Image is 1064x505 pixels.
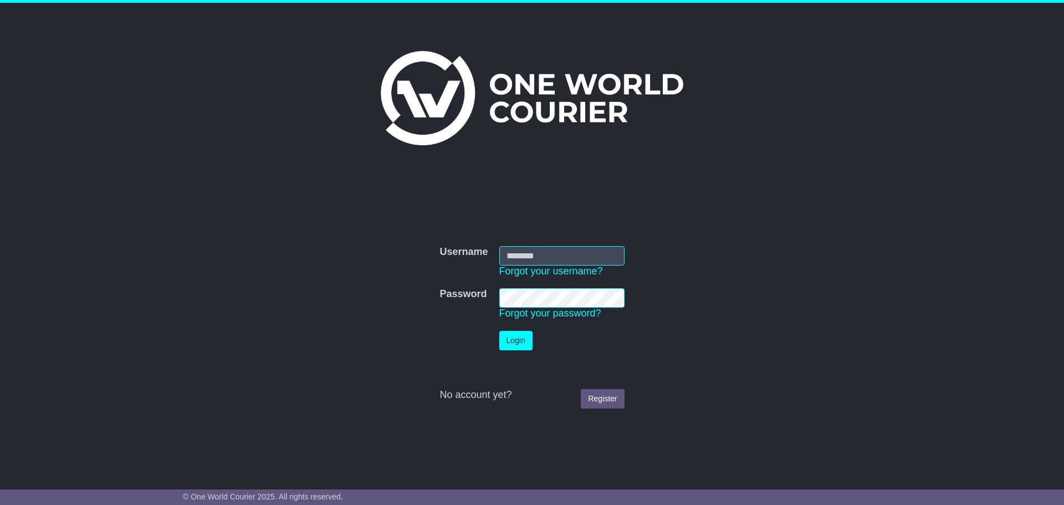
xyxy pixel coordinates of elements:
a: Register [581,389,624,409]
a: Forgot your username? [499,266,603,277]
div: No account yet? [439,389,624,401]
span: © One World Courier 2025. All rights reserved. [183,492,343,501]
a: Forgot your password? [499,308,601,319]
label: Username [439,246,488,258]
img: One World [381,51,683,145]
label: Password [439,288,487,300]
button: Login [499,331,533,350]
